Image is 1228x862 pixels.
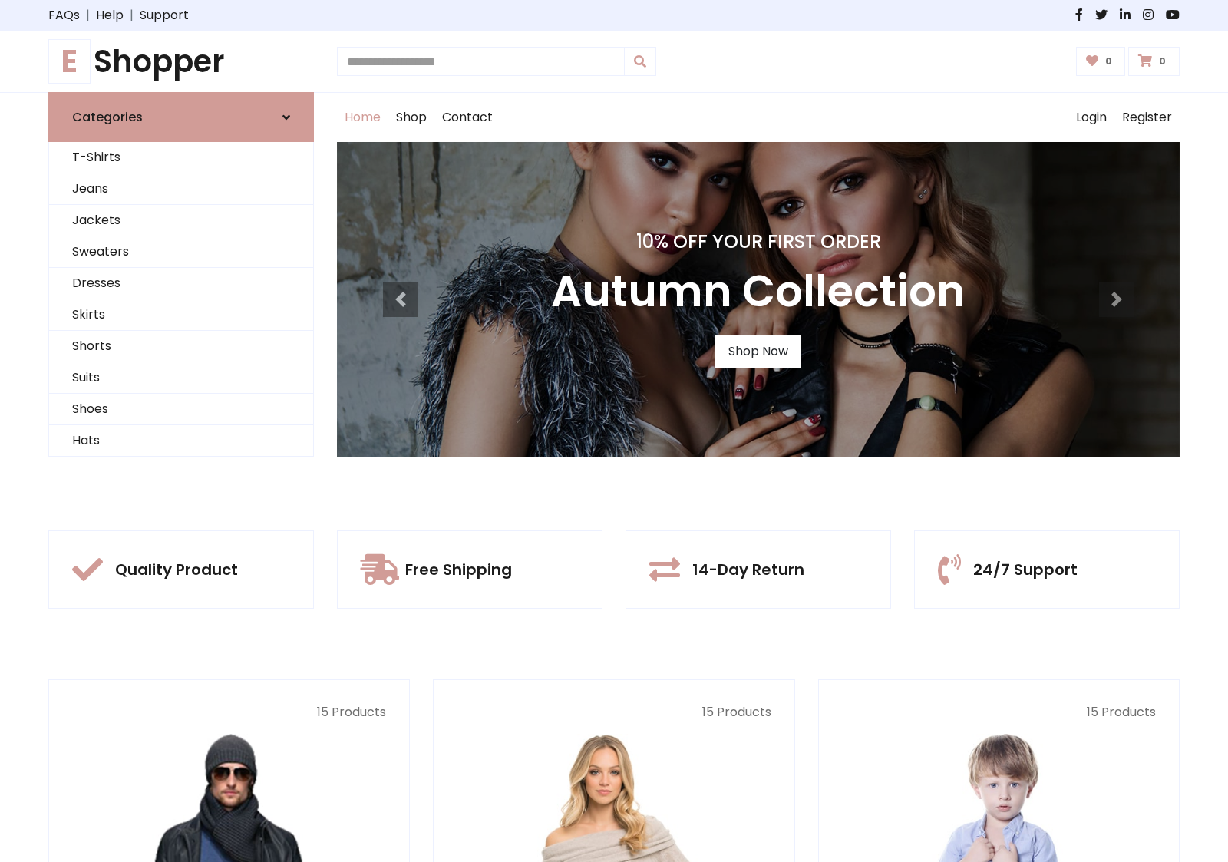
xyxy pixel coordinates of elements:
a: Skirts [49,299,313,331]
a: 0 [1076,47,1126,76]
a: Support [140,6,189,25]
h6: Categories [72,110,143,124]
a: Shorts [49,331,313,362]
p: 15 Products [72,703,386,722]
h5: Free Shipping [405,560,512,579]
span: | [80,6,96,25]
a: Hats [49,425,313,457]
h5: 24/7 Support [973,560,1078,579]
a: Jackets [49,205,313,236]
span: | [124,6,140,25]
a: Categories [48,92,314,142]
h1: Shopper [48,43,314,80]
span: E [48,39,91,84]
a: Shop Now [715,335,801,368]
a: 0 [1128,47,1180,76]
span: 0 [1101,54,1116,68]
h4: 10% Off Your First Order [551,231,966,253]
a: FAQs [48,6,80,25]
a: Help [96,6,124,25]
a: Shoes [49,394,313,425]
a: Suits [49,362,313,394]
h5: Quality Product [115,560,238,579]
a: T-Shirts [49,142,313,173]
p: 15 Products [457,703,771,722]
h5: 14-Day Return [692,560,804,579]
a: Shop [388,93,434,142]
span: 0 [1155,54,1170,68]
a: Contact [434,93,500,142]
a: Sweaters [49,236,313,268]
a: EShopper [48,43,314,80]
p: 15 Products [842,703,1156,722]
a: Register [1114,93,1180,142]
a: Login [1068,93,1114,142]
a: Jeans [49,173,313,205]
h3: Autumn Collection [551,266,966,317]
a: Dresses [49,268,313,299]
a: Home [337,93,388,142]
